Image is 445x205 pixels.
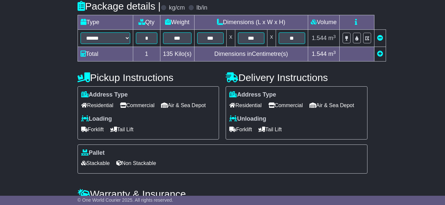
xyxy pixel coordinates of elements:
span: m [328,35,336,41]
sup: 3 [333,34,336,39]
td: Dimensions (L x W x H) [194,15,308,30]
span: 1.544 [312,35,327,41]
td: Volume [308,15,339,30]
span: m [328,51,336,57]
span: Tail Lift [258,124,282,135]
span: 1.544 [312,51,327,57]
sup: 3 [333,50,336,55]
label: Address Type [229,91,276,99]
a: Remove this item [377,35,383,41]
span: © One World Courier 2025. All rights reserved. [78,197,173,203]
span: Forklift [229,124,252,135]
td: Total [78,47,133,61]
label: Address Type [81,91,128,99]
label: lb/in [196,4,207,12]
span: Air & Sea Depot [309,100,354,110]
td: Kilo(s) [160,47,194,61]
span: 135 [163,51,173,57]
a: Add new item [377,51,383,57]
td: x [267,30,276,47]
td: x [226,30,235,47]
td: Weight [160,15,194,30]
td: Type [78,15,133,30]
h4: Warranty & Insurance [78,188,367,199]
h4: Delivery Instructions [226,72,367,83]
span: Residential [229,100,261,110]
label: Pallet [81,149,105,157]
span: Forklift [81,124,104,135]
span: Commercial [268,100,303,110]
span: Tail Lift [110,124,134,135]
td: Dimensions in Centimetre(s) [194,47,308,61]
label: Loading [81,115,112,123]
span: Air & Sea Depot [161,100,206,110]
h4: Pickup Instructions [78,72,219,83]
h4: Package details | [78,1,161,12]
td: Qty [133,15,160,30]
span: Non Stackable [116,158,156,168]
td: 1 [133,47,160,61]
label: kg/cm [169,4,185,12]
label: Unloading [229,115,266,123]
span: Residential [81,100,113,110]
span: Commercial [120,100,154,110]
span: Stackable [81,158,110,168]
